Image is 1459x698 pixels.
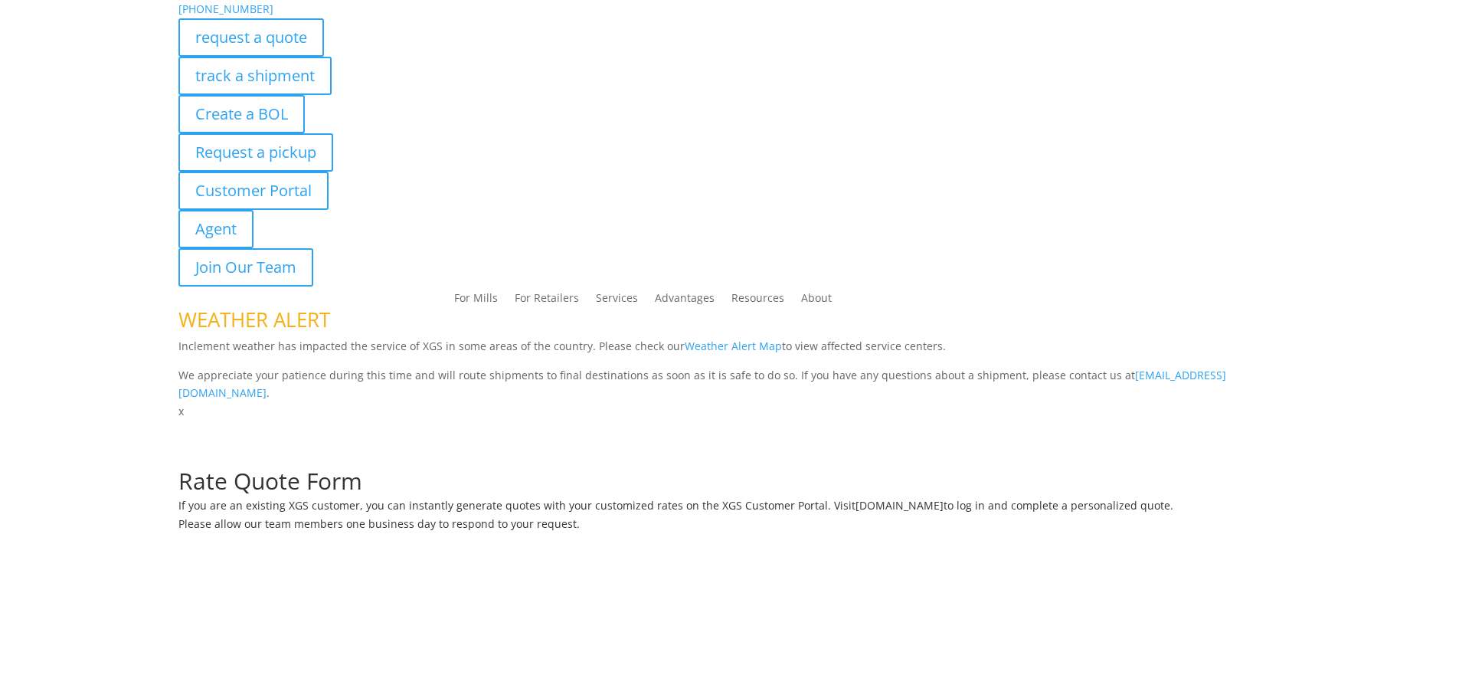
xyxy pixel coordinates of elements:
[178,57,332,95] a: track a shipment
[178,95,305,133] a: Create a BOL
[178,172,329,210] a: Customer Portal
[178,2,273,16] a: [PHONE_NUMBER]
[178,210,254,248] a: Agent
[178,133,333,172] a: Request a pickup
[178,306,330,333] span: WEATHER ALERT
[178,18,324,57] a: request a quote
[178,498,855,513] span: If you are an existing XGS customer, you can instantly generate quotes with your customized rates...
[178,337,1281,366] p: Inclement weather has impacted the service of XGS in some areas of the country. Please check our ...
[685,339,782,353] a: Weather Alert Map
[596,293,638,310] a: Services
[655,293,715,310] a: Advantages
[178,421,1281,451] h1: Request a Quote
[178,470,1281,500] h1: Rate Quote Form
[801,293,832,310] a: About
[178,451,1281,470] p: Complete the form below for a customized quote based on your shipping needs.
[454,293,498,310] a: For Mills
[178,519,1281,537] h6: Please allow our team members one business day to respond to your request.
[178,402,1281,421] p: x
[944,498,1173,513] span: to log in and complete a personalized quote.
[178,248,313,287] a: Join Our Team
[178,366,1281,403] p: We appreciate your patience during this time and will route shipments to final destinations as so...
[731,293,784,310] a: Resources
[515,293,579,310] a: For Retailers
[855,498,944,513] a: [DOMAIN_NAME]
